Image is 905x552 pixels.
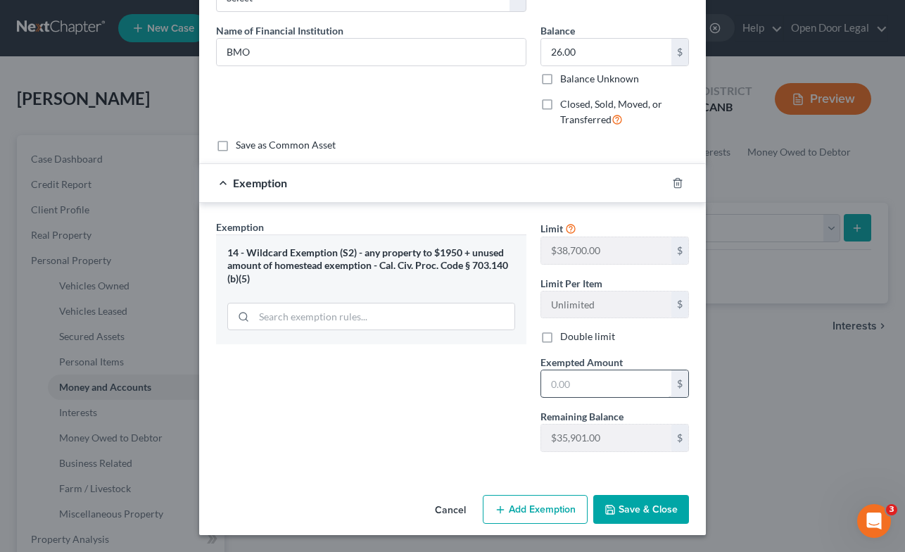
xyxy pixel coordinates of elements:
span: Exempted Amount [540,356,623,368]
label: Balance Unknown [560,72,639,86]
span: Name of Financial Institution [216,25,343,37]
label: Limit Per Item [540,276,602,291]
input: 0.00 [541,370,671,397]
div: 14 - Wildcard Exemption (S2) - any property to $1950 + unused amount of homestead exemption - Cal... [227,246,515,286]
span: Closed, Sold, Moved, or Transferred [560,98,662,125]
label: Balance [540,23,575,38]
span: Exemption [216,221,264,233]
span: 3 [886,504,897,515]
input: -- [541,237,671,264]
input: Search exemption rules... [254,303,514,330]
div: $ [671,39,688,65]
div: $ [671,370,688,397]
label: Remaining Balance [540,409,624,424]
label: Save as Common Asset [236,138,336,152]
div: $ [671,237,688,264]
button: Save & Close [593,495,689,525]
button: Cancel [424,496,477,525]
input: -- [541,425,671,451]
label: Double limit [560,330,615,344]
button: Add Exemption [483,495,588,525]
span: Limit [540,222,563,234]
input: Enter name... [217,39,526,65]
input: -- [541,291,671,318]
iframe: Intercom live chat [857,504,891,538]
div: $ [671,291,688,318]
input: 0.00 [541,39,671,65]
span: Exemption [233,176,287,189]
div: $ [671,425,688,451]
